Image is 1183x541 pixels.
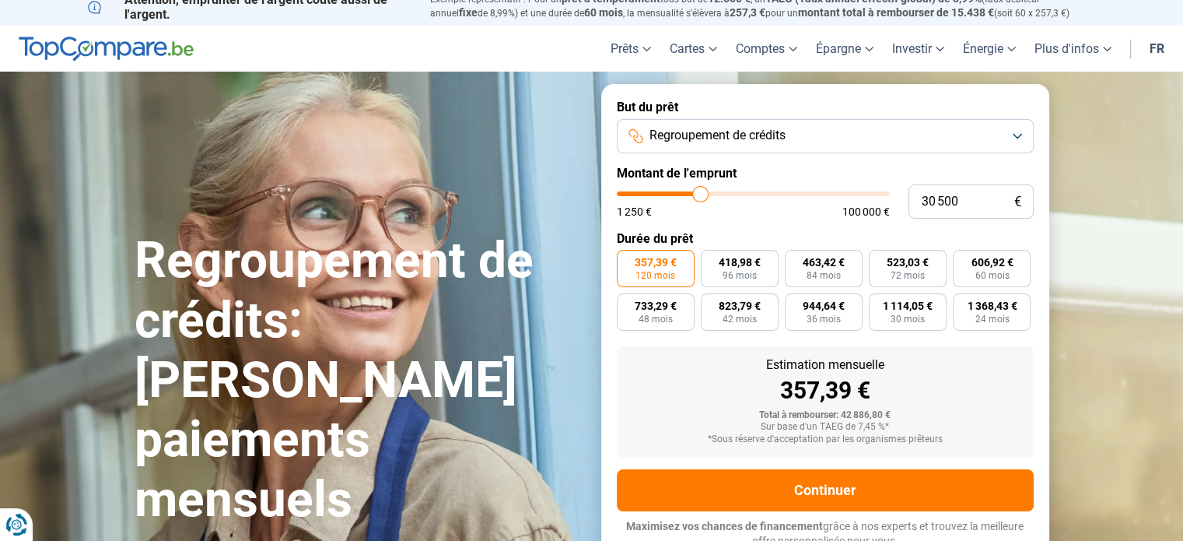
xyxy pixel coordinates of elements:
[1014,195,1021,209] span: €
[891,271,925,280] span: 72 mois
[626,520,823,532] span: Maximisez vos chances de financement
[617,469,1034,511] button: Continuer
[629,359,1021,371] div: Estimation mensuelle
[1025,26,1121,72] a: Plus d'infos
[883,300,933,311] span: 1 114,05 €
[971,257,1013,268] span: 606,92 €
[803,257,845,268] span: 463,42 €
[975,314,1009,324] span: 24 mois
[459,6,478,19] span: fixe
[660,26,726,72] a: Cartes
[617,119,1034,153] button: Regroupement de crédits
[883,26,954,72] a: Investir
[807,314,841,324] span: 36 mois
[719,257,761,268] span: 418,98 €
[1140,26,1174,72] a: fr
[635,300,677,311] span: 733,29 €
[617,166,1034,181] label: Montant de l'emprunt
[967,300,1017,311] span: 1 368,43 €
[629,422,1021,433] div: Sur base d'un TAEG de 7,45 %*
[798,6,994,19] span: montant total à rembourser de 15.438 €
[954,26,1025,72] a: Énergie
[639,314,673,324] span: 48 mois
[635,271,675,280] span: 120 mois
[617,100,1034,114] label: But du prêt
[803,300,845,311] span: 944,64 €
[719,300,761,311] span: 823,79 €
[723,271,757,280] span: 96 mois
[730,6,765,19] span: 257,3 €
[842,206,890,217] span: 100 000 €
[726,26,807,72] a: Comptes
[617,231,1034,246] label: Durée du prêt
[617,206,652,217] span: 1 250 €
[723,314,757,324] span: 42 mois
[891,314,925,324] span: 30 mois
[629,410,1021,421] div: Total à rembourser: 42 886,80 €
[19,37,194,61] img: TopCompare
[807,271,841,280] span: 84 mois
[601,26,660,72] a: Prêts
[649,127,786,144] span: Regroupement de crédits
[584,6,623,19] span: 60 mois
[635,257,677,268] span: 357,39 €
[135,231,583,530] h1: Regroupement de crédits: [PERSON_NAME] paiements mensuels
[629,379,1021,402] div: 357,39 €
[887,257,929,268] span: 523,03 €
[975,271,1009,280] span: 60 mois
[629,434,1021,445] div: *Sous réserve d'acceptation par les organismes prêteurs
[807,26,883,72] a: Épargne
